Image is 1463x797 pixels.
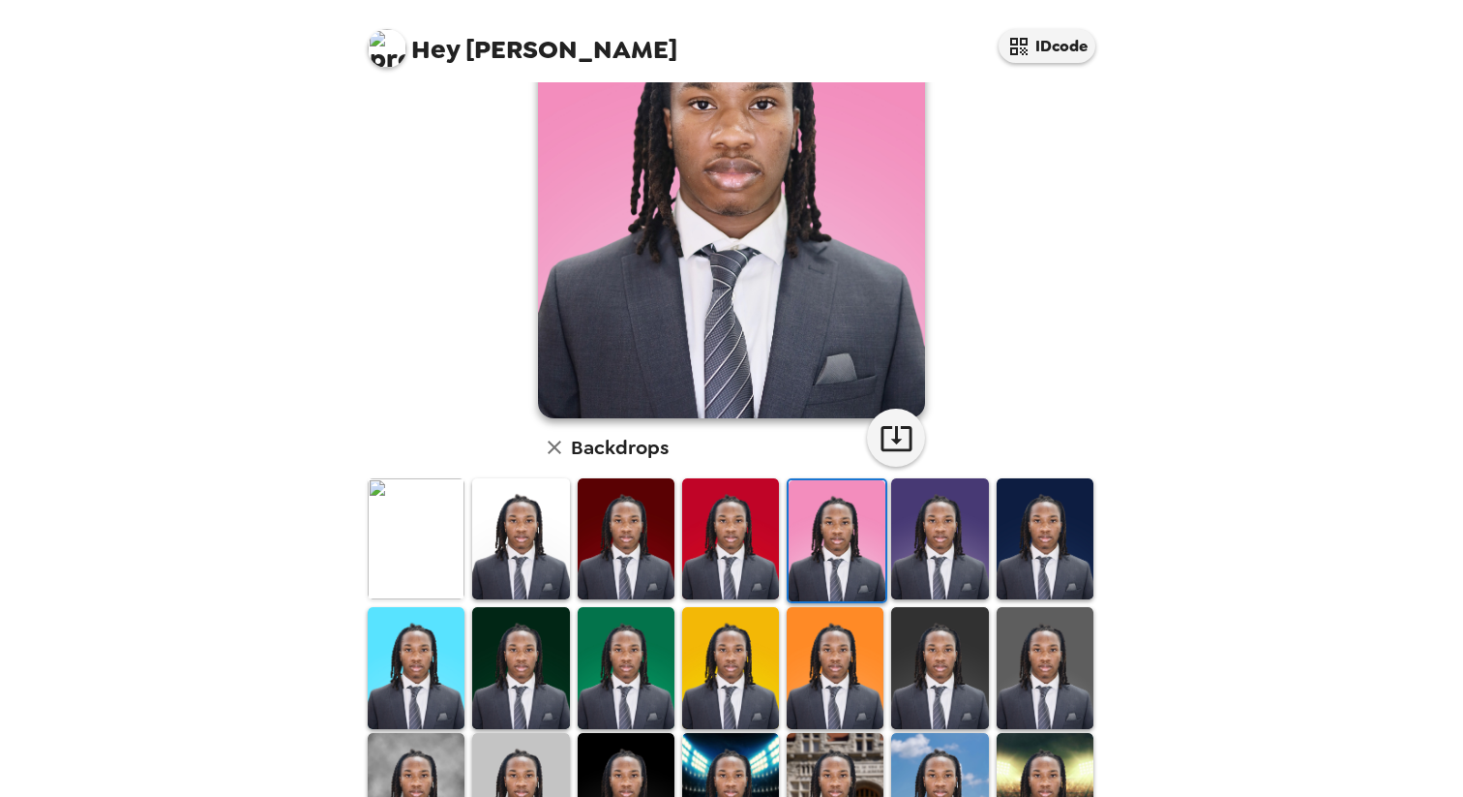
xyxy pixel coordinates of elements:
[368,29,406,68] img: profile pic
[999,29,1095,63] button: IDcode
[368,19,677,63] span: [PERSON_NAME]
[571,432,669,463] h6: Backdrops
[368,478,464,599] img: Original
[411,32,460,67] span: Hey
